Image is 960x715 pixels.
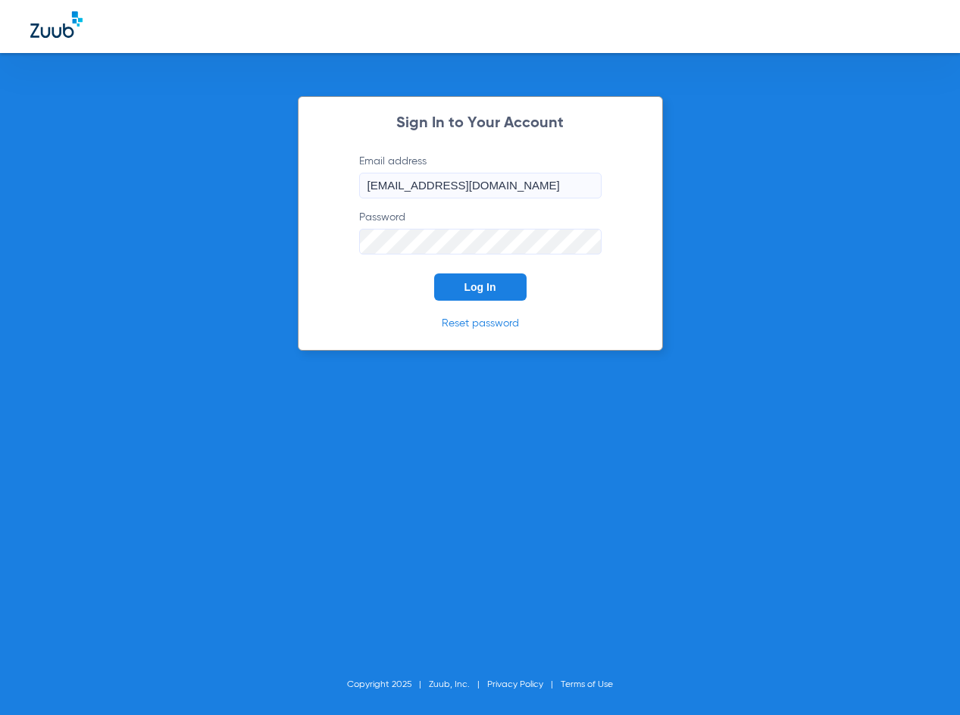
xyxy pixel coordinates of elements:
img: Zuub Logo [30,11,83,38]
a: Privacy Policy [487,680,543,689]
input: Password [359,229,602,254]
button: Log In [434,273,527,301]
li: Zuub, Inc. [429,677,487,692]
label: Password [359,210,602,254]
iframe: Chat Widget [884,642,960,715]
input: Email address [359,173,602,198]
span: Log In [464,281,496,293]
a: Terms of Use [561,680,613,689]
label: Email address [359,154,602,198]
h2: Sign In to Your Account [336,116,624,131]
li: Copyright 2025 [347,677,429,692]
a: Reset password [442,318,519,329]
